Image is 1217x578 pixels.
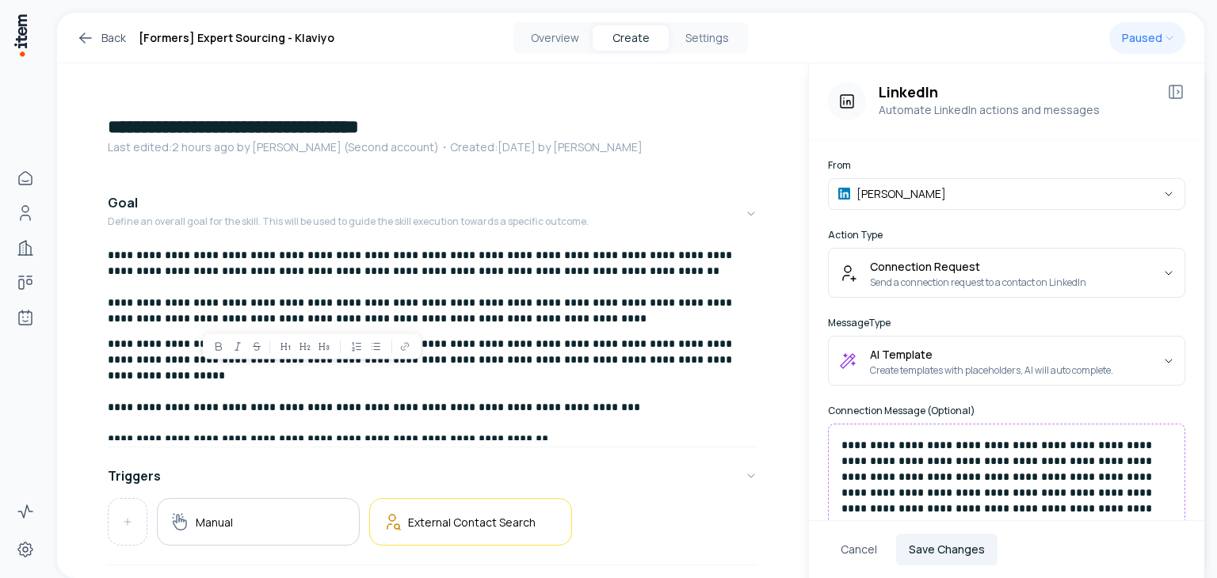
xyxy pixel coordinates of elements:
[108,193,138,212] h4: Goal
[879,82,1154,101] h3: LinkedIn
[76,29,126,48] a: Back
[196,515,233,530] h5: Manual
[896,534,998,565] button: Save Changes
[669,25,745,51] button: Settings
[879,101,1154,119] p: Automate LinkedIn actions and messages
[395,337,414,356] button: Link
[108,139,757,155] p: Last edited: 2 hours ago by [PERSON_NAME] (Second account) ・Created: [DATE] by [PERSON_NAME]
[10,232,41,264] a: Companies
[593,25,669,51] button: Create
[10,496,41,527] a: Activity
[108,215,589,228] p: Define an overall goal for the skill. This will be used to guide the skill execution towards a sp...
[108,454,757,498] button: Triggers
[139,29,334,48] h1: [Formers] Expert Sourcing - Klaviyo
[10,534,41,565] a: Settings
[108,466,161,485] h4: Triggers
[108,498,757,558] div: Triggers
[828,317,1185,329] label: Message Type
[13,13,29,58] img: Item Brain Logo
[10,267,41,299] a: Deals
[10,302,41,333] a: Agents
[108,181,757,247] button: GoalDefine an overall goal for the skill. This will be used to guide the skill execution towards ...
[108,247,757,440] div: GoalDefine an overall goal for the skill. This will be used to guide the skill execution towards ...
[517,25,593,51] button: Overview
[408,515,536,530] h5: External Contact Search
[828,534,890,565] button: Cancel
[828,405,1185,417] label: Connection Message (Optional)
[828,159,1185,172] label: From
[10,197,41,229] a: People
[828,229,1185,241] label: Action Type
[10,162,41,194] a: Home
